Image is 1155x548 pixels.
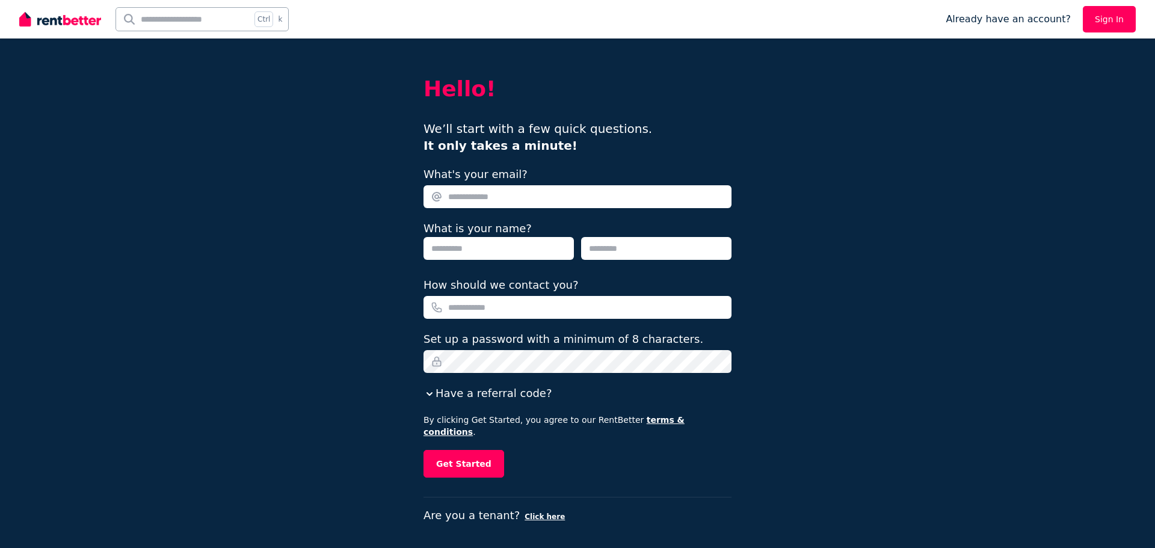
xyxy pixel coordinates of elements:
label: Set up a password with a minimum of 8 characters. [423,331,703,348]
button: Click here [525,512,565,522]
h2: Hello! [423,77,731,101]
span: Already have an account? [946,12,1071,26]
span: We’ll start with a few quick questions. [423,122,652,153]
span: k [278,14,282,24]
button: Get Started [423,450,504,478]
a: Sign In [1083,6,1136,32]
label: How should we contact you? [423,277,579,294]
p: By clicking Get Started, you agree to our RentBetter . [423,414,731,438]
label: What is your name? [423,222,532,235]
b: It only takes a minute! [423,138,577,153]
button: Have a referral code? [423,385,552,402]
label: What's your email? [423,166,528,183]
img: RentBetter [19,10,101,28]
span: Ctrl [254,11,273,27]
p: Are you a tenant? [423,507,731,524]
